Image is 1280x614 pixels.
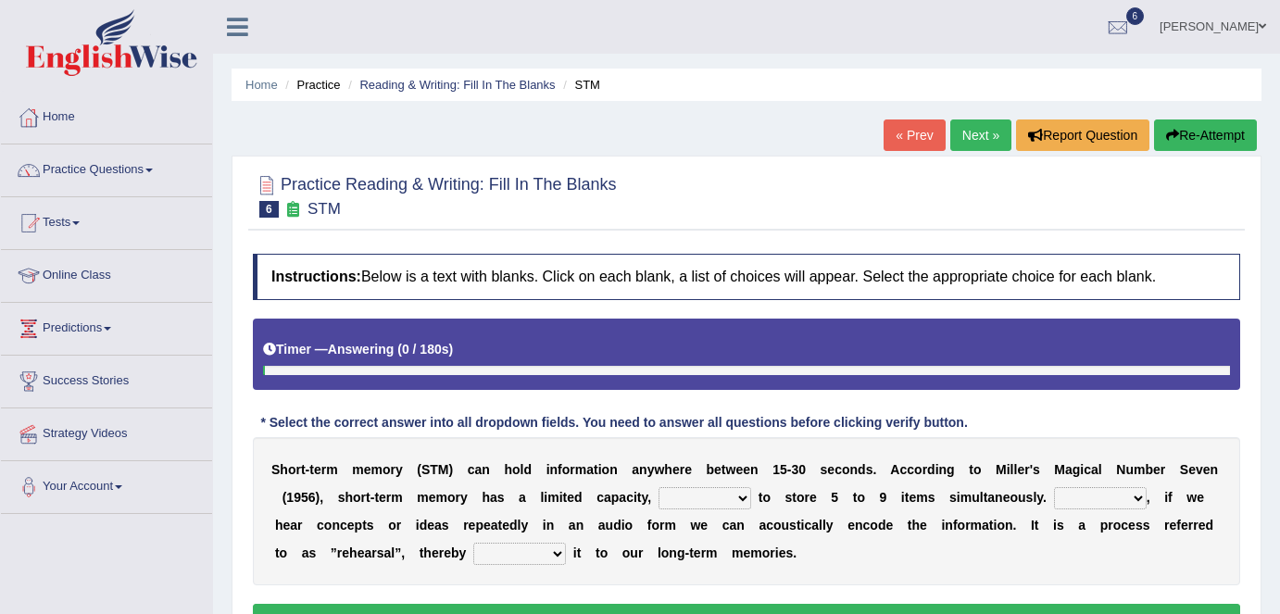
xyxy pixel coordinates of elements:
b: a [490,490,497,505]
b: 9 [294,490,301,505]
b: m [436,490,447,505]
b: n [482,462,490,477]
b: r [463,518,468,533]
b: r [922,462,927,477]
b: n [550,462,558,477]
b: s [367,518,374,533]
b: e [469,518,476,533]
b: r [456,490,460,505]
b: t [984,490,988,505]
b: o [958,518,966,533]
b: e [567,490,574,505]
b: r [390,462,395,477]
b: a [598,518,606,533]
b: u [1018,490,1026,505]
b: f [953,518,958,533]
b: i [559,490,563,505]
b: r [805,490,809,505]
b: o [762,490,771,505]
b: , [1147,490,1150,505]
b: h [664,462,672,477]
b: o [512,462,521,477]
b: t [908,518,912,533]
b: e [502,518,509,533]
b: t [853,490,858,505]
b: ( [397,342,402,357]
b: o [447,490,456,505]
b: l [518,518,521,533]
b: u [606,518,614,533]
b: c [340,518,347,533]
b: a [586,462,594,477]
b: l [822,518,826,533]
b: t [309,462,314,477]
b: c [1084,462,1091,477]
b: e [700,518,708,533]
b: o [857,490,865,505]
b: i [543,518,546,533]
b: f [558,462,562,477]
b: c [899,462,907,477]
b: d [858,462,866,477]
b: e [1017,462,1024,477]
b: 5 [831,490,838,505]
b: e [1203,462,1211,477]
b: e [347,518,355,533]
b: w [726,462,736,477]
b: r [965,518,970,533]
b: o [773,518,782,533]
a: « Prev [884,119,945,151]
b: t [969,462,973,477]
b: 1 [286,490,294,505]
b: y [460,490,468,505]
b: y [826,518,834,533]
b: d [524,462,533,477]
b: a [1091,462,1098,477]
b: c [626,490,634,505]
b: f [1168,490,1173,505]
b: a [569,518,576,533]
b: 1 [772,462,780,477]
b: . [872,462,876,477]
b: p [475,518,483,533]
b: y [642,490,648,505]
b: l [819,518,822,533]
b: u [972,490,980,505]
b: 0 / 180s [402,342,449,357]
b: i [598,462,602,477]
b: e [684,462,692,477]
b: m [370,462,382,477]
b: r [1108,518,1112,533]
b: t [563,490,568,505]
b: m [664,518,675,533]
b: n [850,462,859,477]
b: o [797,490,805,505]
b: o [602,462,610,477]
b: A [890,462,899,477]
b: m [326,462,337,477]
a: Home [1,92,212,138]
b: i [941,518,945,533]
b: t [637,490,642,505]
b: p [355,518,363,533]
b: m [547,490,558,505]
b: 9 [880,490,887,505]
b: r [1161,462,1165,477]
b: s [1033,462,1040,477]
b: m [916,490,927,505]
b: o [1113,518,1122,533]
b: e [1153,462,1161,477]
b: l [521,462,524,477]
b: l [1010,462,1014,477]
b: n [1005,518,1013,533]
b: i [957,490,960,505]
b: r [396,518,401,533]
b: e [427,518,434,533]
b: i [621,518,625,533]
b: f [647,518,652,533]
b: a [632,462,639,477]
b: c [722,518,730,533]
b: s [949,490,957,505]
b: m [391,490,402,505]
a: Reading & Writing: Fill In The Blanks [359,78,555,92]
